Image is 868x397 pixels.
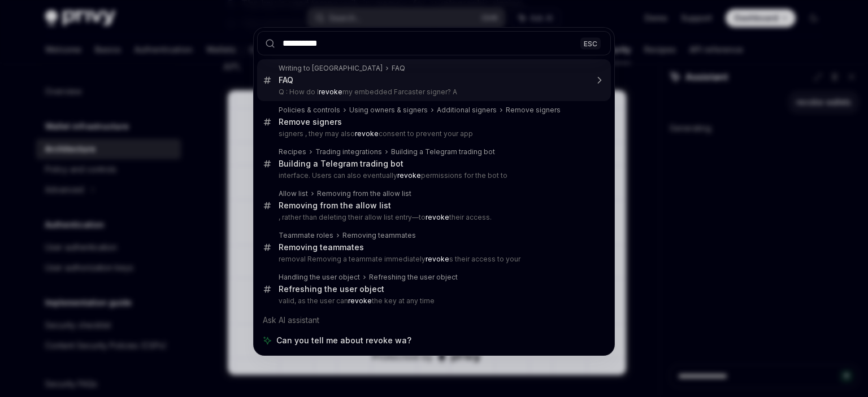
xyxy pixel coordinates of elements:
p: , rather than deleting their allow list entry—to their access. [279,213,587,222]
div: Teammate roles [279,231,333,240]
div: Refreshing the user object [369,273,458,282]
div: Building a Telegram trading bot [279,159,403,169]
div: FAQ [279,75,293,85]
div: Remove signers [506,106,561,115]
div: Allow list [279,189,308,198]
b: revoke [426,255,449,263]
div: Additional signers [437,106,497,115]
div: Remove signers [279,117,342,127]
div: Refreshing the user object [279,284,384,294]
b: revoke [348,296,372,305]
p: Q : How do I my embedded Farcaster signer? A [279,88,587,97]
p: valid, as the user can the key at any time [279,296,587,306]
div: ESC [580,37,601,49]
div: Building a Telegram trading bot [391,147,495,156]
div: Removing teammates [279,242,364,252]
div: Policies & controls [279,106,340,115]
p: interface. Users can also eventually permissions for the bot to [279,171,587,180]
b: revoke [426,213,449,221]
b: revoke [355,129,379,138]
span: Can you tell me about revoke wa? [276,335,411,346]
p: removal Removing a teammate immediately s their access to your [279,255,587,264]
div: Trading integrations [315,147,382,156]
div: Removing teammates [342,231,416,240]
div: Ask AI assistant [257,310,611,330]
div: Recipes [279,147,306,156]
div: FAQ [392,64,405,73]
div: Removing from the allow list [279,200,391,211]
div: Writing to [GEOGRAPHIC_DATA] [279,64,383,73]
b: revoke [319,88,342,96]
p: signers , they may also consent to prevent your app [279,129,587,138]
div: Handling the user object [279,273,360,282]
b: revoke [397,171,421,180]
div: Using owners & signers [349,106,428,115]
div: Removing from the allow list [317,189,411,198]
